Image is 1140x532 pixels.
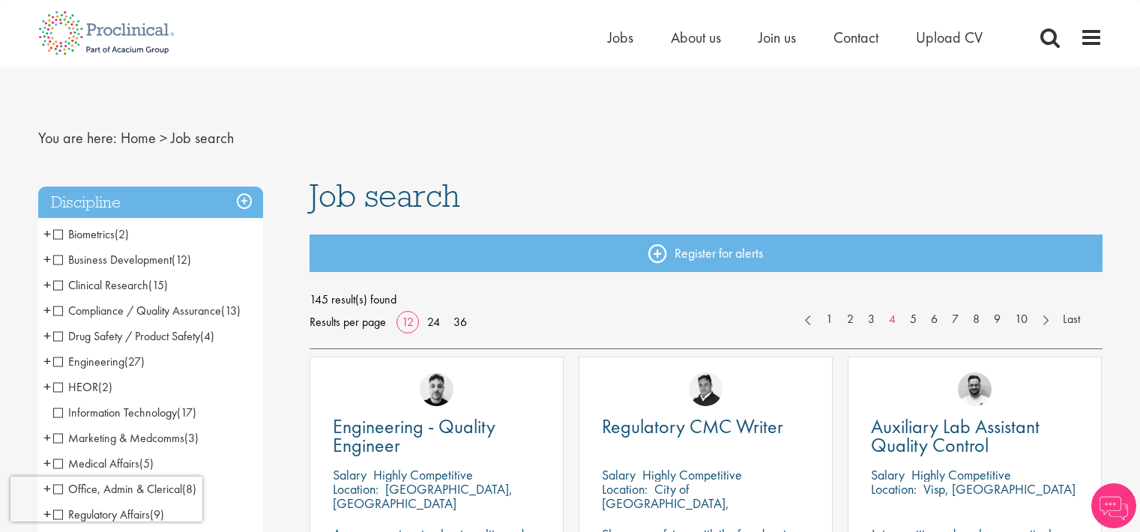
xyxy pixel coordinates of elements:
[124,354,145,369] span: (27)
[53,226,129,242] span: Biometrics
[139,456,154,471] span: (5)
[53,328,214,344] span: Drug Safety / Product Safety
[53,303,241,318] span: Compliance / Quality Assurance
[881,311,903,328] a: 4
[121,128,156,148] a: breadcrumb link
[422,314,445,330] a: 24
[965,311,987,328] a: 8
[642,466,742,483] p: Highly Competitive
[860,311,882,328] a: 3
[38,187,263,219] h3: Discipline
[172,252,191,267] span: (12)
[608,28,633,47] a: Jobs
[10,477,202,522] iframe: reCAPTCHA
[759,28,796,47] a: Join us
[177,405,196,420] span: (17)
[602,480,729,526] p: City of [GEOGRAPHIC_DATA], [GEOGRAPHIC_DATA]
[184,430,199,446] span: (3)
[115,226,129,242] span: (2)
[420,372,453,406] img: Dean Fisher
[43,350,51,372] span: +
[53,379,98,395] span: HEOR
[53,430,199,446] span: Marketing & Medcomms
[53,303,221,318] span: Compliance / Quality Assurance
[53,328,200,344] span: Drug Safety / Product Safety
[871,480,917,498] span: Location:
[53,405,177,420] span: Information Technology
[53,456,139,471] span: Medical Affairs
[602,466,636,483] span: Salary
[871,417,1079,455] a: Auxiliary Lab Assistant Quality Control
[310,288,1103,311] span: 145 result(s) found
[53,277,168,293] span: Clinical Research
[43,248,51,270] span: +
[310,175,460,216] span: Job search
[1055,311,1088,328] a: Last
[944,311,966,328] a: 7
[43,426,51,449] span: +
[53,430,184,446] span: Marketing & Medcomms
[448,314,472,330] a: 36
[871,414,1040,458] span: Auxiliary Lab Assistant Quality Control
[902,311,924,328] a: 5
[818,311,840,328] a: 1
[986,311,1008,328] a: 9
[602,417,809,436] a: Regulatory CMC Writer
[833,28,878,47] a: Contact
[871,466,905,483] span: Salary
[43,223,51,245] span: +
[160,128,167,148] span: >
[671,28,721,47] a: About us
[923,480,1076,498] p: Visp, [GEOGRAPHIC_DATA]
[53,226,115,242] span: Biometrics
[911,466,1011,483] p: Highly Competitive
[310,311,386,333] span: Results per page
[958,372,992,406] img: Emile De Beer
[310,235,1103,272] a: Register for alerts
[839,311,861,328] a: 2
[43,273,51,296] span: +
[689,372,723,406] img: Peter Duvall
[333,480,513,512] p: [GEOGRAPHIC_DATA], [GEOGRAPHIC_DATA]
[43,324,51,347] span: +
[373,466,473,483] p: Highly Competitive
[923,311,945,328] a: 6
[333,480,379,498] span: Location:
[53,405,196,420] span: Information Technology
[171,128,234,148] span: Job search
[43,299,51,321] span: +
[53,252,172,267] span: Business Development
[53,252,191,267] span: Business Development
[1091,483,1136,528] img: Chatbot
[38,128,117,148] span: You are here:
[53,354,124,369] span: Engineering
[53,456,154,471] span: Medical Affairs
[916,28,983,47] a: Upload CV
[43,452,51,474] span: +
[221,303,241,318] span: (13)
[1007,311,1035,328] a: 10
[333,417,540,455] a: Engineering - Quality Engineer
[396,314,419,330] a: 12
[53,354,145,369] span: Engineering
[333,466,367,483] span: Salary
[53,277,148,293] span: Clinical Research
[602,414,783,439] span: Regulatory CMC Writer
[602,480,648,498] span: Location:
[333,414,495,458] span: Engineering - Quality Engineer
[148,277,168,293] span: (15)
[200,328,214,344] span: (4)
[98,379,112,395] span: (2)
[53,379,112,395] span: HEOR
[43,375,51,398] span: +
